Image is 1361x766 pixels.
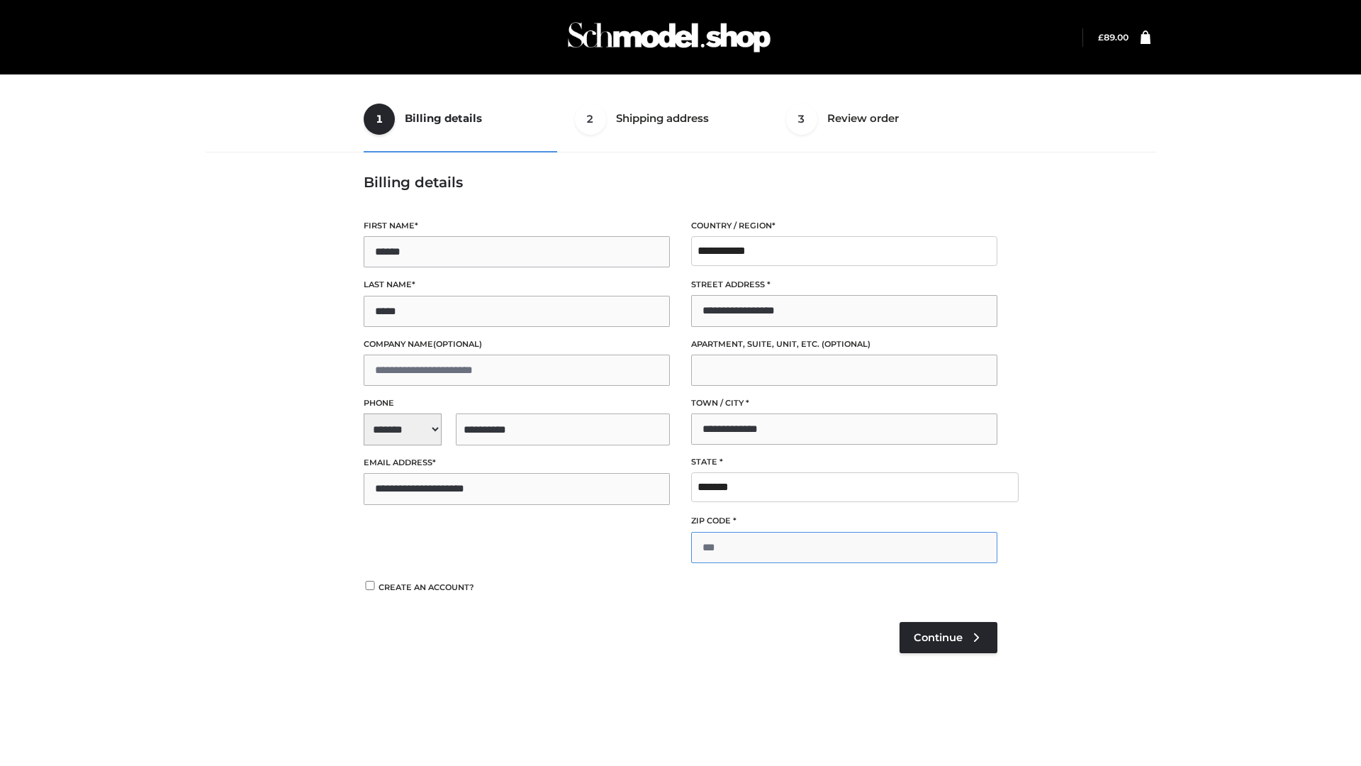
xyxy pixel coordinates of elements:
bdi: 89.00 [1098,32,1128,43]
label: Street address [691,278,997,292]
label: Email address [364,456,670,470]
h3: Billing details [364,174,997,191]
label: First name [364,219,670,233]
label: State [691,455,997,469]
span: (optional) [433,339,482,349]
span: Create an account? [379,582,474,592]
label: Company name [364,338,670,351]
span: £ [1098,32,1104,43]
input: Create an account? [364,581,376,590]
a: £89.00 [1098,32,1128,43]
label: ZIP Code [691,514,997,528]
label: Town / City [691,396,997,410]
label: Phone [364,396,670,410]
label: Country / Region [691,219,997,233]
label: Last name [364,278,670,292]
span: (optional) [822,339,870,349]
span: Continue [914,631,963,644]
img: Schmodel Admin 964 [563,9,775,65]
a: Continue [900,622,997,653]
label: Apartment, suite, unit, etc. [691,338,997,351]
